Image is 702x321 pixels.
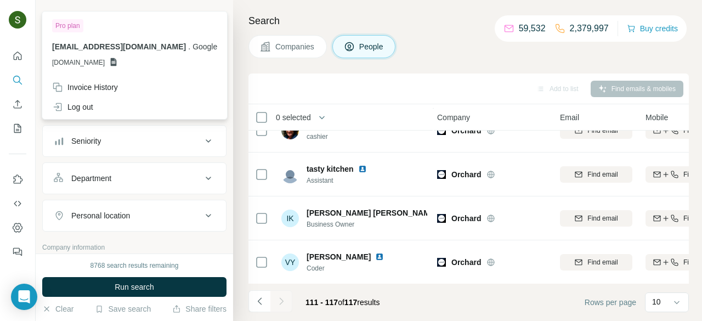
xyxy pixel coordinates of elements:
[248,290,270,312] button: Navigate to previous page
[281,166,299,183] img: Avatar
[570,22,609,35] p: 2,379,997
[52,102,93,112] div: Log out
[9,194,26,213] button: Use Surfe API
[627,21,678,36] button: Buy credits
[305,298,380,307] span: results
[71,136,101,147] div: Seniority
[52,82,118,93] div: Invoice History
[42,10,77,20] div: New search
[307,251,371,262] span: [PERSON_NAME]
[560,166,632,183] button: Find email
[451,169,481,180] span: Orchard
[451,257,481,268] span: Orchard
[42,243,227,252] p: Company information
[52,42,186,51] span: [EMAIL_ADDRESS][DOMAIN_NAME]
[248,13,689,29] h4: Search
[307,263,397,273] span: Coder
[9,170,26,189] button: Use Surfe on LinkedIn
[560,254,632,271] button: Find email
[646,112,668,123] span: Mobile
[587,170,618,179] span: Find email
[52,58,105,67] span: [DOMAIN_NAME]
[52,19,83,32] div: Pro plan
[307,164,354,174] span: tasty kitchen
[9,218,26,238] button: Dashboard
[437,170,446,179] img: Logo of Orchard
[305,298,338,307] span: 111 - 117
[587,213,618,223] span: Find email
[338,298,344,307] span: of
[344,298,357,307] span: 117
[193,42,217,51] span: Google
[276,112,311,123] span: 0 selected
[359,41,384,52] span: People
[191,7,233,23] button: Hide
[307,176,380,185] span: Assistant
[9,46,26,66] button: Quick start
[281,210,299,227] div: IK
[71,210,130,221] div: Personal location
[188,42,190,51] span: .
[560,210,632,227] button: Find email
[43,202,226,229] button: Personal location
[307,132,397,142] span: cashier
[9,242,26,262] button: Feedback
[275,41,315,52] span: Companies
[437,112,470,123] span: Company
[71,173,111,184] div: Department
[437,258,446,267] img: Logo of Orchard
[307,207,438,218] span: [PERSON_NAME] [PERSON_NAME]
[585,297,636,308] span: Rows per page
[115,281,154,292] span: Run search
[42,277,227,297] button: Run search
[9,11,26,29] img: Avatar
[519,22,546,35] p: 59,532
[9,119,26,138] button: My lists
[281,254,299,271] div: VY
[437,214,446,223] img: Logo of Orchard
[172,303,227,314] button: Share filters
[652,296,661,307] p: 10
[9,94,26,114] button: Enrich CSV
[95,303,151,314] button: Save search
[358,165,367,173] img: LinkedIn logo
[11,284,37,310] div: Open Intercom Messenger
[90,261,179,271] div: 8768 search results remaining
[42,303,73,314] button: Clear
[375,252,384,261] img: LinkedIn logo
[451,213,481,224] span: Orchard
[43,128,226,154] button: Seniority
[43,165,226,192] button: Department
[307,219,427,229] span: Business Owner
[560,112,579,123] span: Email
[587,257,618,267] span: Find email
[9,70,26,90] button: Search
